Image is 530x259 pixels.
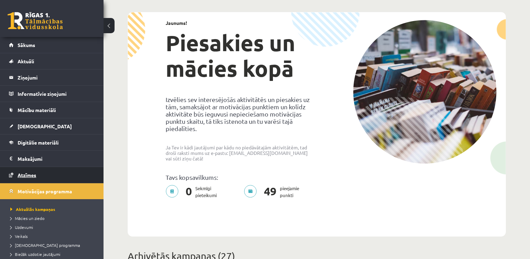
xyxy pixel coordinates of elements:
p: pieejamie punkti [244,185,303,199]
span: Digitālie materiāli [18,139,59,146]
span: Aktuāli [18,58,34,64]
a: Aktuālās kampaņas [10,206,97,212]
a: Maksājumi [9,151,95,167]
span: Biežāk uzdotie jautājumi [10,251,60,257]
a: Digitālie materiāli [9,135,95,150]
legend: Ziņojumi [18,70,95,85]
legend: Maksājumi [18,151,95,167]
strong: Jaunums! [166,20,187,26]
span: [DEMOGRAPHIC_DATA] programma [10,242,80,248]
a: Uzdevumi [10,224,97,230]
a: Ziņojumi [9,70,95,85]
span: Mācību materiāli [18,107,56,113]
a: Sākums [9,37,95,53]
a: Motivācijas programma [9,183,95,199]
a: Biežāk uzdotie jautājumi [10,251,97,257]
p: Izvēlies sev interesējošās aktivitātēs un piesakies uz tām, samaksājot ar motivācijas punktiem un... [166,96,312,132]
img: campaign-image-1c4f3b39ab1f89d1fca25a8facaab35ebc8e40cf20aedba61fd73fb4233361ac.png [353,20,497,164]
span: Sākums [18,42,35,48]
span: 0 [182,185,195,199]
span: Mācies un ziedo [10,215,45,221]
p: Ja Tev ir kādi jautājumi par kādu no piedāvātajām aktivitātēm, tad droši raksti mums uz e-pastu: ... [166,145,312,161]
a: Informatīvie ziņojumi [9,86,95,102]
span: [DEMOGRAPHIC_DATA] [18,123,72,129]
p: Sekmīgi pieteikumi [166,185,221,199]
span: Uzdevumi [10,224,33,230]
span: Motivācijas programma [18,188,72,194]
a: [DEMOGRAPHIC_DATA] [9,118,95,134]
span: 49 [261,185,280,199]
a: Aktuāli [9,53,95,69]
a: [DEMOGRAPHIC_DATA] programma [10,242,97,248]
span: Veikals [10,233,28,239]
a: Mācību materiāli [9,102,95,118]
legend: Informatīvie ziņojumi [18,86,95,102]
a: Rīgas 1. Tālmācības vidusskola [8,12,63,29]
h1: Piesakies un mācies kopā [166,30,312,81]
span: Atzīmes [18,172,36,178]
a: Atzīmes [9,167,95,183]
span: Aktuālās kampaņas [10,206,55,212]
a: Mācies un ziedo [10,215,97,221]
p: Tavs kopsavilkums: [166,174,312,181]
a: Veikals [10,233,97,239]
